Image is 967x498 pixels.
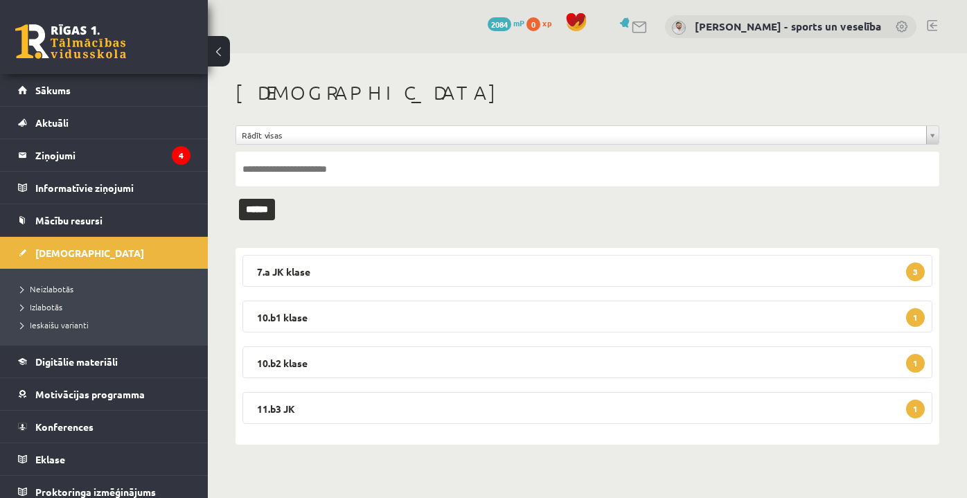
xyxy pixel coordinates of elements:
[236,126,939,144] a: Rādīt visas
[18,139,190,171] a: Ziņojumi4
[18,346,190,377] a: Digitālie materiāli
[21,283,194,295] a: Neizlabotās
[21,319,89,330] span: Ieskaišu varianti
[242,346,932,378] legend: 10.b2 klase
[526,17,558,28] a: 0 xp
[172,146,190,165] i: 4
[21,301,62,312] span: Izlabotās
[242,301,932,332] legend: 10.b1 klase
[35,214,103,226] span: Mācību resursi
[488,17,511,31] span: 2084
[18,378,190,410] a: Motivācijas programma
[35,420,94,433] span: Konferences
[18,204,190,236] a: Mācību resursi
[35,84,71,96] span: Sākums
[35,247,144,259] span: [DEMOGRAPHIC_DATA]
[242,126,921,144] span: Rādīt visas
[488,17,524,28] a: 2084 mP
[35,139,190,171] legend: Ziņojumi
[542,17,551,28] span: xp
[35,172,190,204] legend: Informatīvie ziņojumi
[18,107,190,139] a: Aktuāli
[672,21,686,35] img: Elvijs Antonišķis - sports un veselība
[18,443,190,475] a: Eklase
[906,354,925,373] span: 1
[236,81,939,105] h1: [DEMOGRAPHIC_DATA]
[21,301,194,313] a: Izlabotās
[906,263,925,281] span: 3
[526,17,540,31] span: 0
[18,172,190,204] a: Informatīvie ziņojumi
[35,486,156,498] span: Proktoringa izmēģinājums
[35,453,65,465] span: Eklase
[15,24,126,59] a: Rīgas 1. Tālmācības vidusskola
[906,400,925,418] span: 1
[242,392,932,424] legend: 11.b3 JK
[906,308,925,327] span: 1
[35,116,69,129] span: Aktuāli
[35,355,118,368] span: Digitālie materiāli
[21,283,73,294] span: Neizlabotās
[18,74,190,106] a: Sākums
[18,237,190,269] a: [DEMOGRAPHIC_DATA]
[18,411,190,443] a: Konferences
[695,19,881,33] a: [PERSON_NAME] - sports un veselība
[35,388,145,400] span: Motivācijas programma
[513,17,524,28] span: mP
[21,319,194,331] a: Ieskaišu varianti
[242,255,932,287] legend: 7.a JK klase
